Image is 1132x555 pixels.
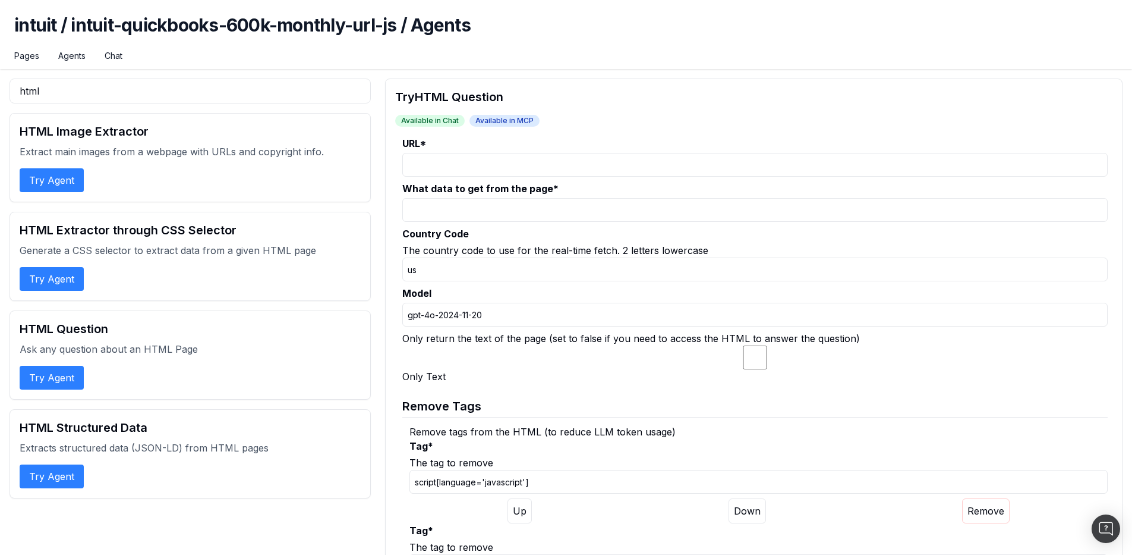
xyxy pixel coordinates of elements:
h1: intuit / intuit-quickbooks-600k-monthly-url-js / Agents [14,14,1118,50]
button: Move up [507,498,532,523]
a: Chat [105,50,122,62]
button: Try Agent [20,267,84,291]
a: Pages [14,50,39,62]
input: Only Text [402,346,1108,369]
span: Only Text [402,371,446,382]
label: Country Code [402,227,1108,241]
h2: HTML Structured Data [20,419,361,436]
button: Try Agent [20,366,84,390]
legend: Remove Tags [402,388,1108,418]
div: The tag to remove [409,540,1108,554]
h2: HTML Image Extractor [20,123,361,140]
p: Ask any question about an HTML Page [20,342,361,356]
div: The tag to remove [409,456,1108,470]
button: Move down [729,498,766,523]
h2: Try HTML Question [395,89,1112,105]
p: Generate a CSS selector to extract data from a given HTML page [20,243,361,258]
label: Tag [409,523,1108,538]
input: Search agents... [10,79,371,104]
label: Tag [409,439,1108,453]
div: Open Intercom Messenger [1092,515,1120,543]
button: Try Agent [20,465,84,488]
div: Only return the text of the page (set to false if you need to access the HTML to answer the quest... [402,331,1108,346]
button: Try Agent [20,168,84,192]
span: Available in Chat [395,115,465,127]
p: Extracts structured data (JSON-LD) from HTML pages [20,441,361,455]
h2: HTML Extractor through CSS Selector [20,222,361,239]
label: URL [402,136,1108,150]
label: What data to get from the page [402,181,1108,196]
div: Remove tags from the HTML (to reduce LLM token usage) [409,425,1108,439]
div: The country code to use for the real-time fetch. 2 letters lowercase [402,243,1108,258]
a: Agents [58,50,86,62]
h2: HTML Question [20,321,361,337]
span: Available in MCP [469,115,540,127]
label: Model [402,286,1108,300]
button: Remove [962,498,1010,523]
p: Extract main images from a webpage with URLs and copyright info. [20,145,361,159]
